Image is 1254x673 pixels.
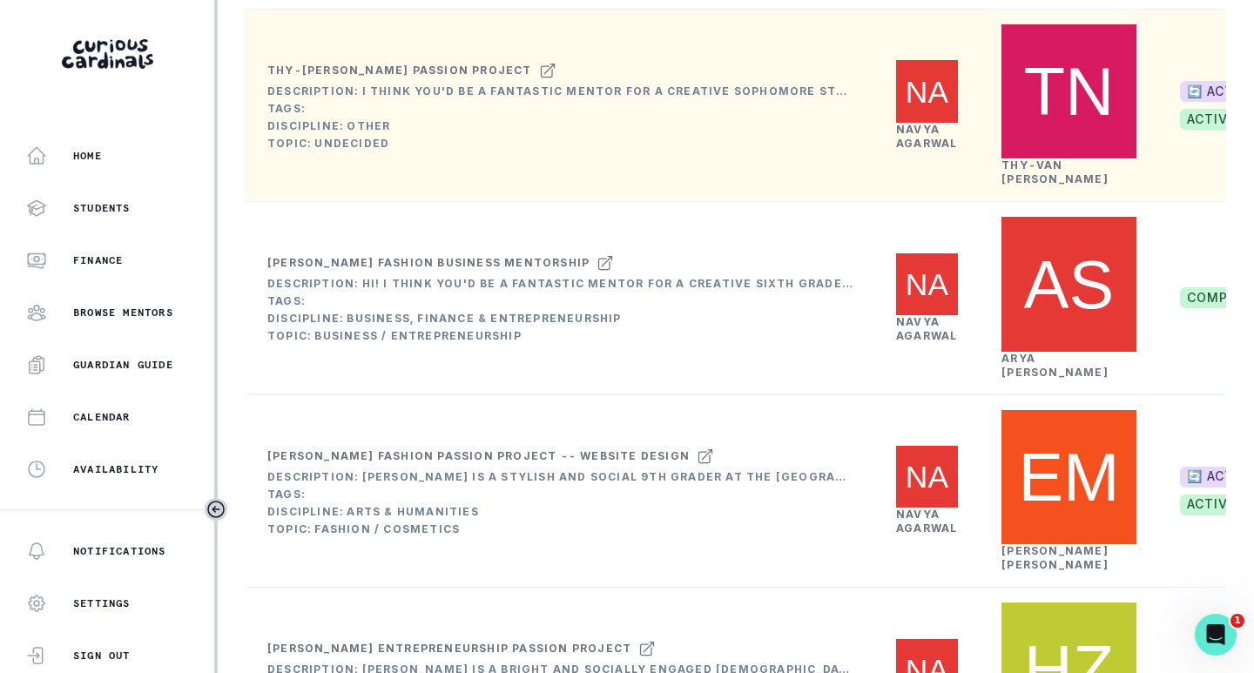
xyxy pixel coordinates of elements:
div: Discipline: Other [267,119,853,133]
a: Arya [PERSON_NAME] [1001,352,1109,379]
div: Topic: Undecided [267,137,853,151]
p: Finance [73,253,123,267]
div: Topic: Business / Entrepreneurship [267,329,853,343]
span: 1 [1230,614,1244,628]
div: Description: I think you'd be a fantastic mentor for a creative sophomore student from [GEOGRAPHI... [267,84,853,98]
div: Thy-[PERSON_NAME] Passion Project [267,64,532,77]
p: Settings [73,596,131,610]
a: Navya Agarwal [896,123,957,150]
div: Tags: [267,488,853,501]
div: [PERSON_NAME] Fashion Business Mentorship [267,256,590,270]
div: Topic: Fashion / Cosmetics [267,522,853,536]
div: Discipline: Business, Finance & Entrepreneurship [267,312,853,326]
div: Discipline: Arts & Humanities [267,505,853,519]
div: Description: [PERSON_NAME] is a stylish and social 9th grader at the [GEOGRAPHIC_DATA] with a kee... [267,470,853,484]
img: Curious Cardinals Logo [62,39,153,69]
p: Calendar [73,410,131,424]
button: Toggle sidebar [205,498,227,521]
p: Notifications [73,544,166,558]
a: Thy-Van [PERSON_NAME] [1001,158,1109,185]
p: Students [73,201,131,215]
p: Availability [73,462,158,476]
a: Navya Agarwal [896,508,957,535]
p: Sign Out [73,649,131,663]
div: [PERSON_NAME] Entrepreneurship Passion Project [267,642,631,656]
iframe: Intercom live chat [1195,614,1237,656]
div: Description: Hi! I think you'd be a fantastic mentor for a creative sixth grader who is eager to ... [267,277,853,291]
p: Home [73,149,102,163]
div: [PERSON_NAME] Fashion Passion Project -- Website Design [267,449,690,463]
a: Navya Agarwal [896,315,957,342]
p: Browse Mentors [73,306,173,320]
div: Tags: [267,294,853,308]
a: [PERSON_NAME] [PERSON_NAME] [1001,544,1109,571]
p: Guardian Guide [73,358,173,372]
div: Tags: [267,102,853,116]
